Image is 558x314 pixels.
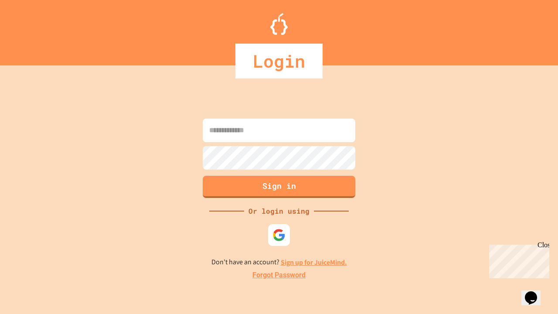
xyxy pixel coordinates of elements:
img: Logo.svg [270,13,288,35]
img: google-icon.svg [272,229,286,242]
button: Sign in [203,176,355,198]
div: Or login using [244,206,314,216]
iframe: chat widget [486,241,549,278]
a: Forgot Password [252,270,306,280]
a: Sign up for JuiceMind. [281,258,347,267]
p: Don't have an account? [211,257,347,268]
div: Chat with us now!Close [3,3,60,55]
iframe: chat widget [521,279,549,305]
div: Login [235,44,323,78]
